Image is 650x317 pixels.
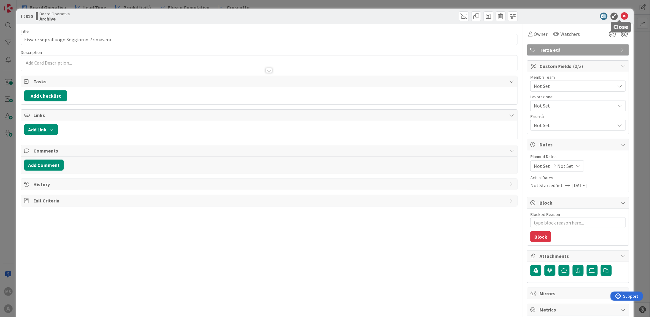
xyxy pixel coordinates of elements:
span: Terza età [540,46,618,54]
button: Add Link [24,124,58,135]
span: Not Set [557,162,573,170]
span: Custom Fields [540,62,618,70]
span: Attachments [540,252,618,260]
span: Exit Criteria [33,197,506,204]
input: type card name here... [21,34,517,45]
span: Description [21,50,42,55]
button: Add Checklist [24,90,67,101]
h5: Close [614,24,629,30]
label: Title [21,28,29,34]
span: History [33,181,506,188]
span: Mirrors [540,290,618,297]
div: Lavorazione [530,95,626,99]
span: [DATE] [573,182,587,189]
span: Links [33,111,506,119]
span: Not Set [534,122,615,129]
span: ( 0/3 ) [573,63,583,69]
span: Not Set [534,101,612,110]
span: Not Started Yet [530,182,563,189]
b: Archive [39,16,70,21]
span: Owner [534,30,547,38]
span: Actual Dates [530,175,626,181]
span: Block [540,199,618,206]
button: Add Comment [24,160,64,171]
div: Membri Team [530,75,626,79]
span: Tasks [33,78,506,85]
span: Planned Dates [530,153,626,160]
button: Block [530,231,551,242]
span: Support [13,1,28,8]
span: Comments [33,147,506,154]
span: Not Set [534,162,550,170]
span: Dates [540,141,618,148]
b: 810 [25,13,33,19]
div: Priorità [530,114,626,119]
span: ID [21,13,33,20]
span: Watchers [560,30,580,38]
label: Blocked Reason [530,212,560,217]
span: Not Set [534,82,615,90]
span: Board Operativa [39,11,70,16]
span: Metrics [540,306,618,313]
